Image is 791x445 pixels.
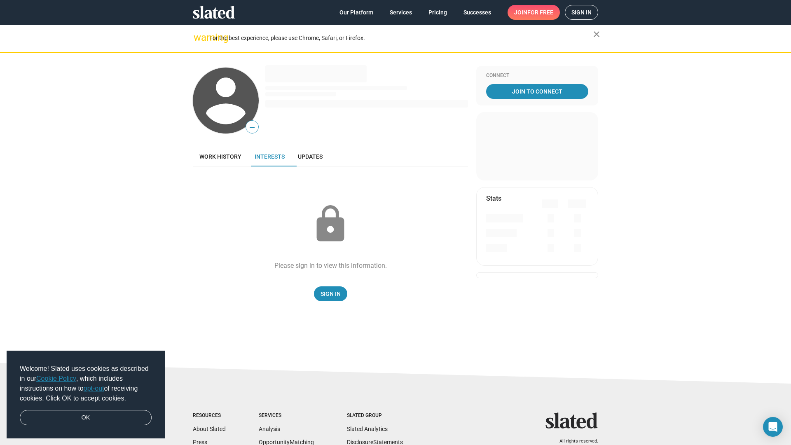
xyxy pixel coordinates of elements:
a: Sign in [565,5,598,20]
a: Our Platform [333,5,380,20]
div: Connect [486,73,588,79]
a: Joinfor free [508,5,560,20]
a: Updates [291,147,329,166]
a: Successes [457,5,498,20]
a: Sign In [314,286,347,301]
span: Successes [463,5,491,20]
span: Services [390,5,412,20]
mat-icon: warning [194,33,204,42]
span: — [246,122,258,133]
a: Analysis [259,426,280,432]
span: Join [514,5,553,20]
mat-icon: lock [310,204,351,245]
div: Resources [193,412,226,419]
span: Sign In [321,286,341,301]
div: Please sign in to view this information. [274,261,387,270]
span: Updates [298,153,323,160]
span: Interests [255,153,285,160]
div: Open Intercom Messenger [763,417,783,437]
a: Services [383,5,419,20]
div: Slated Group [347,412,403,419]
mat-icon: close [592,29,601,39]
div: For the best experience, please use Chrome, Safari, or Firefox. [209,33,593,44]
a: Pricing [422,5,454,20]
a: Work history [193,147,248,166]
span: for free [527,5,553,20]
a: Slated Analytics [347,426,388,432]
a: About Slated [193,426,226,432]
a: Join To Connect [486,84,588,99]
a: Cookie Policy [36,375,76,382]
a: opt-out [84,385,104,392]
span: Welcome! Slated uses cookies as described in our , which includes instructions on how to of recei... [20,364,152,403]
span: Sign in [571,5,592,19]
span: Work history [199,153,241,160]
span: Join To Connect [488,84,587,99]
span: Pricing [428,5,447,20]
div: cookieconsent [7,351,165,439]
a: dismiss cookie message [20,410,152,426]
mat-card-title: Stats [486,194,501,203]
div: Services [259,412,314,419]
span: Our Platform [339,5,373,20]
a: Interests [248,147,291,166]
